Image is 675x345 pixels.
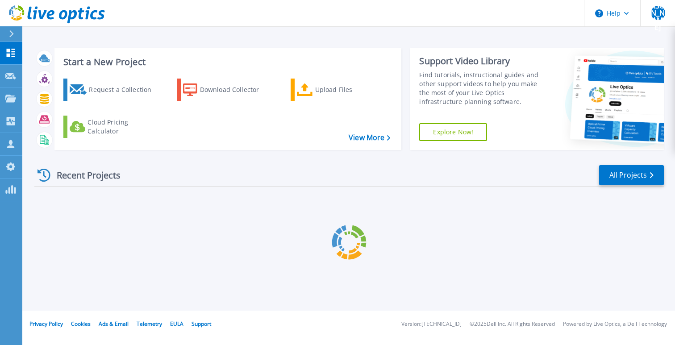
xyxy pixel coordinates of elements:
div: Cloud Pricing Calculator [87,118,159,136]
a: Upload Files [291,79,390,101]
div: Recent Projects [34,164,133,186]
a: Cookies [71,320,91,328]
li: Powered by Live Optics, a Dell Technology [563,321,667,327]
a: Request a Collection [63,79,163,101]
h3: Start a New Project [63,57,390,67]
a: Cloud Pricing Calculator [63,116,163,138]
li: Version: [TECHNICAL_ID] [401,321,462,327]
div: Support Video Library [419,55,546,67]
a: Ads & Email [99,320,129,328]
a: Support [192,320,211,328]
a: All Projects [599,165,664,185]
a: EULA [170,320,183,328]
li: © 2025 Dell Inc. All Rights Reserved [470,321,555,327]
a: Telemetry [137,320,162,328]
div: Download Collector [200,81,271,99]
div: Find tutorials, instructional guides and other support videos to help you make the most of your L... [419,71,546,106]
div: Request a Collection [89,81,160,99]
a: View More [349,133,390,142]
a: Download Collector [177,79,276,101]
a: Explore Now! [419,123,487,141]
div: Upload Files [315,81,387,99]
a: Privacy Policy [29,320,63,328]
